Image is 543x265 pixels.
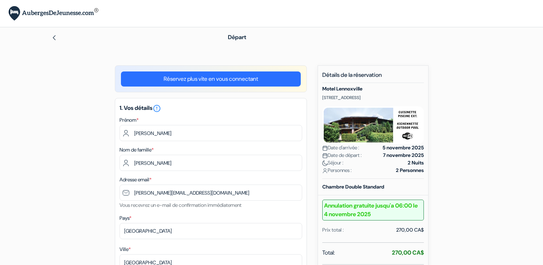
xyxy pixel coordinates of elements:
label: Adresse email [120,176,151,183]
span: Personnes : [322,167,352,174]
img: calendar.svg [322,145,328,151]
img: moon.svg [322,161,328,166]
p: [STREET_ADDRESS] [322,95,424,101]
a: Réservez plus vite en vous connectant [121,71,301,87]
strong: 270,00 CA$ [392,249,424,256]
h5: Détails de la réservation [322,71,424,83]
strong: 5 novembre 2025 [383,144,424,152]
input: Entrez votre prénom [120,125,302,141]
span: Total: [322,248,335,257]
strong: 2 Nuits [408,159,424,167]
h5: 1. Vos détails [120,104,302,113]
div: 270,00 CA$ [396,226,424,234]
img: left_arrow.svg [51,35,57,41]
img: user_icon.svg [322,168,328,173]
label: Nom de famille [120,146,154,154]
img: AubergesDeJeunesse.com [9,6,98,21]
h5: Motel Lennoxville [322,86,424,92]
i: error_outline [153,104,161,113]
strong: 2 Personnes [396,167,424,174]
span: Séjour : [322,159,343,167]
input: Entrer adresse e-mail [120,185,302,201]
b: Annulation gratuite jusqu'a 06:00 le 4 novembre 2025 [322,200,424,220]
label: Pays [120,214,131,222]
img: calendar.svg [322,153,328,158]
strong: 7 novembre 2025 [383,152,424,159]
small: Vous recevrez un e-mail de confirmation immédiatement [120,202,242,208]
b: Chambre Double Standard [322,183,384,190]
label: Ville [120,246,131,253]
span: Date de départ : [322,152,362,159]
span: Départ [228,33,246,41]
div: Prix total : [322,226,344,234]
label: Prénom [120,116,139,124]
a: error_outline [153,104,161,112]
input: Entrer le nom de famille [120,155,302,171]
span: Date d'arrivée : [322,144,359,152]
